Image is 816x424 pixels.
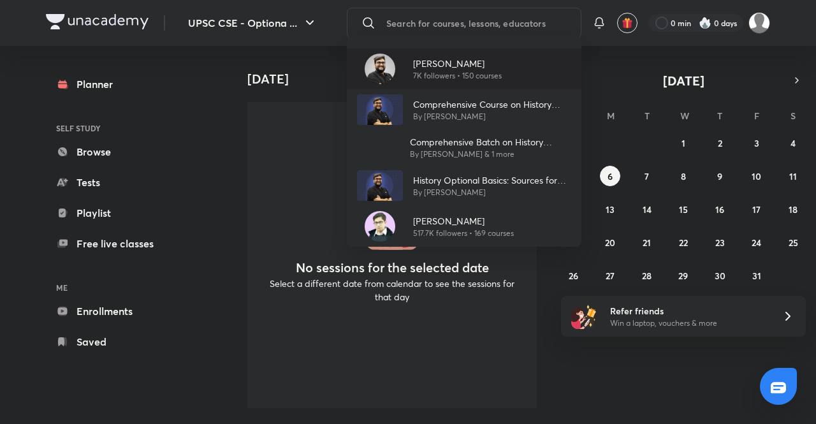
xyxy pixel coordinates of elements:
[413,70,502,82] p: 7K followers • 150 courses
[410,135,571,149] p: Comprehensive Batch on History Optional
[413,57,502,70] p: [PERSON_NAME]
[413,228,514,239] p: 517.7K followers • 169 courses
[413,214,514,228] p: [PERSON_NAME]
[410,149,571,160] p: By [PERSON_NAME] & 1 more
[347,206,581,247] a: Avatar[PERSON_NAME]517.7K followers • 169 courses
[347,165,581,206] a: AvatarHistory Optional Basics: Sources for HistoryBy [PERSON_NAME]
[357,94,403,125] img: Avatar
[347,48,581,89] a: Avatar[PERSON_NAME]7K followers • 150 courses
[365,211,395,242] img: Avatar
[413,111,571,122] p: By [PERSON_NAME]
[413,173,571,187] p: History Optional Basics: Sources for History
[357,170,403,201] img: Avatar
[413,187,571,198] p: By [PERSON_NAME]
[365,54,395,84] img: Avatar
[347,89,581,130] a: AvatarComprehensive Course on History Optional - Paper IBy [PERSON_NAME]
[347,130,581,165] a: Comprehensive Batch on History OptionalBy [PERSON_NAME] & 1 more
[413,98,571,111] p: Comprehensive Course on History Optional - Paper I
